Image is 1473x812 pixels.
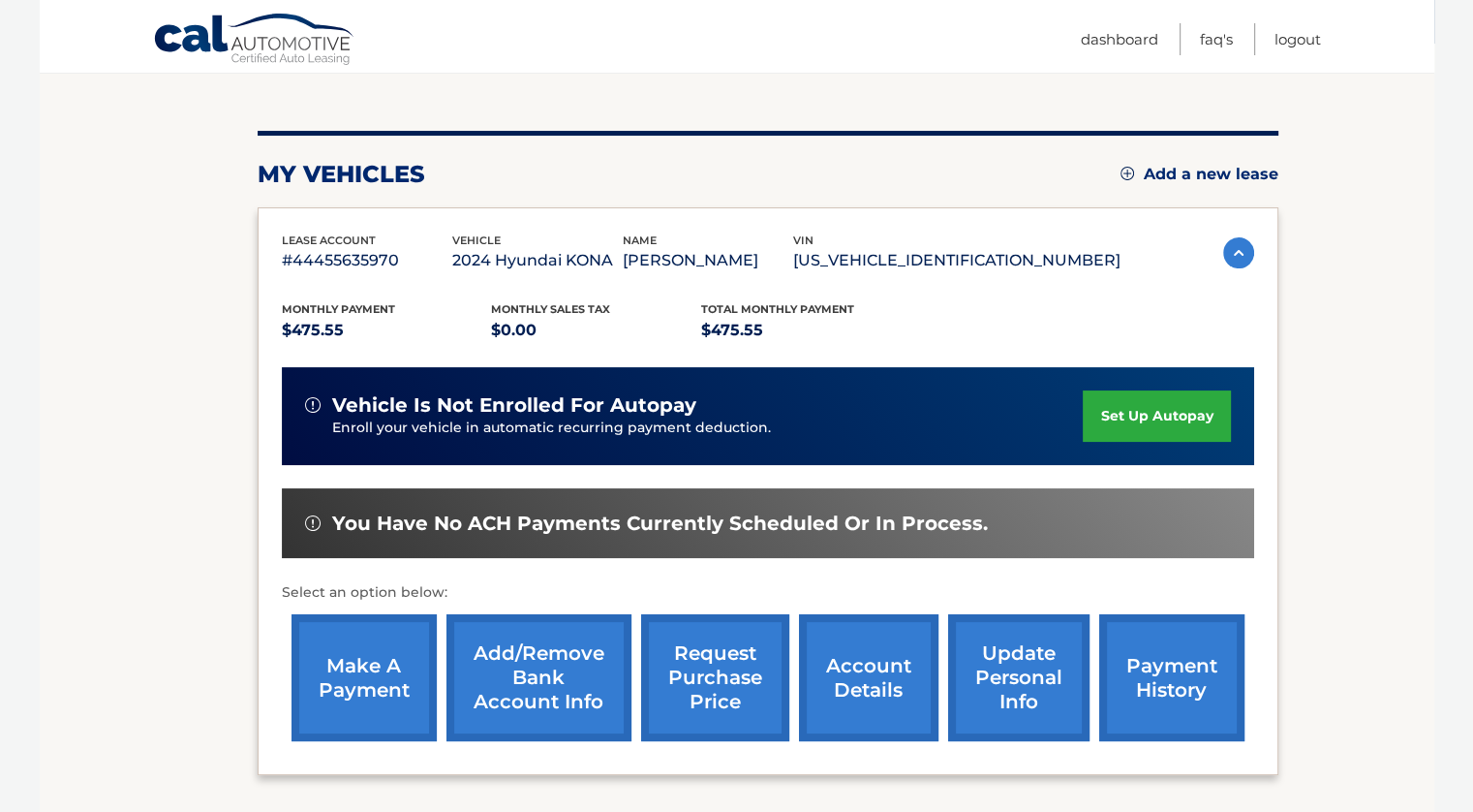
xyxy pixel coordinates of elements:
[701,302,854,316] span: Total Monthly Payment
[793,247,1120,274] p: [US_VEHICLE_IDENTIFICATION_NUMBER]
[332,418,1084,439] p: Enroll your vehicle in automatic recurring payment deduction.
[1200,23,1233,55] a: FAQ's
[948,614,1089,741] a: update personal info
[1099,614,1244,741] a: payment history
[491,302,610,316] span: Monthly sales Tax
[1274,23,1321,55] a: Logout
[452,247,623,274] p: 2024 Hyundai KONA
[305,515,321,531] img: alert-white.svg
[1081,23,1158,55] a: Dashboard
[1120,167,1134,180] img: add.svg
[282,247,452,274] p: #44455635970
[332,393,696,418] span: vehicle is not enrolled for autopay
[258,160,425,189] h2: my vehicles
[446,614,631,741] a: Add/Remove bank account info
[793,234,813,247] span: vin
[282,234,376,247] span: lease account
[292,614,437,741] a: make a payment
[332,512,988,536] span: You have no ACH payments currently scheduled or in process.
[623,247,793,274] p: [PERSON_NAME]
[1223,237,1254,268] img: accordion-active.svg
[491,317,701,344] p: $0.00
[1120,165,1278,184] a: Add a new lease
[282,581,1254,605] p: Select an option below:
[153,13,356,69] a: Cal Automotive
[1083,390,1230,442] a: set up autopay
[305,397,321,413] img: alert-white.svg
[799,614,938,741] a: account details
[282,302,395,316] span: Monthly Payment
[282,317,492,344] p: $475.55
[701,317,911,344] p: $475.55
[641,614,789,741] a: request purchase price
[452,234,501,247] span: vehicle
[623,234,657,247] span: name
